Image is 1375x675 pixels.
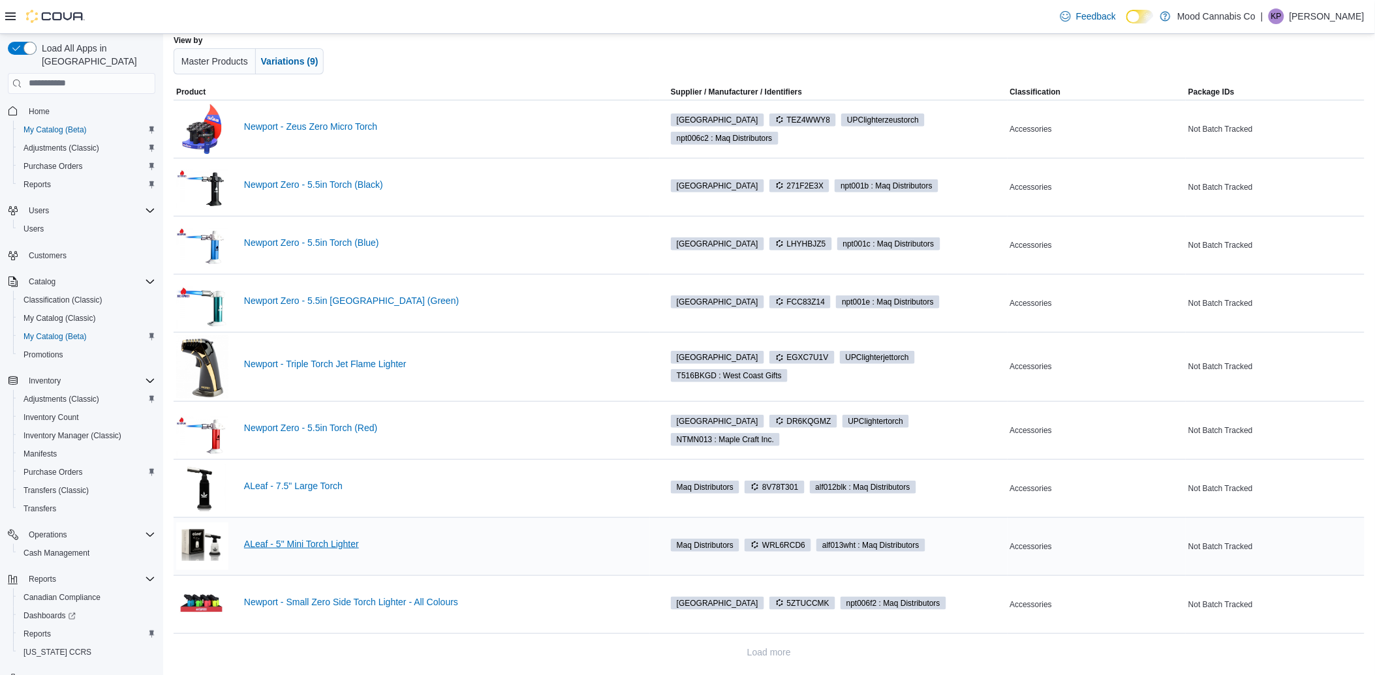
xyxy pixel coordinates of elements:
div: Not Batch Tracked [1186,237,1365,253]
span: Purchase Orders [23,161,83,172]
span: NTMN013 : Maple Craft Inc. [671,433,780,446]
button: Users [13,220,161,238]
span: T516BKGD : West Coast Gifts [677,370,782,382]
span: Inventory Count [18,410,155,425]
span: [GEOGRAPHIC_DATA] [677,352,758,363]
span: Reports [23,571,155,587]
span: npt006c2 : Maq Distributors [677,132,773,144]
button: My Catalog (Classic) [13,309,161,327]
a: Purchase Orders [18,464,88,480]
span: My Catalog (Classic) [18,310,155,326]
span: Maq Distributors [677,481,734,493]
a: Users [18,221,49,237]
p: | [1261,8,1263,24]
span: Washington CCRS [18,644,155,660]
span: 271F2E3X [769,179,830,192]
span: EGXC7U1V [775,352,829,363]
a: Inventory Count [18,410,84,425]
img: Newport - Triple Torch Jet Flame Lighter [176,335,228,398]
span: alf013wht : Maq Distributors [816,539,925,552]
span: NEWPORT [671,295,764,308]
span: Users [23,224,44,234]
img: Cova [26,10,85,23]
span: Purchase Orders [18,464,155,480]
span: Customers [23,247,155,263]
span: Home [29,106,50,117]
button: Adjustments (Classic) [13,390,161,408]
button: Reports [13,625,161,643]
span: Promotions [23,350,63,360]
span: NTMN013 : Maple Craft Inc. [677,434,774,445]
span: LHYHBJZ5 [775,238,826,250]
span: Purchase Orders [18,158,155,174]
span: WRL6RCD6 [745,539,811,552]
span: Transfers (Classic) [18,483,155,498]
span: Reports [18,626,155,642]
div: Not Batch Tracked [1186,423,1365,438]
span: Manifests [23,449,57,459]
a: Promotions [18,347,69,363]
span: 271F2E3X [775,180,824,192]
span: Home [23,103,155,119]
span: Adjustments (Classic) [23,394,99,404]
span: UPClightertorch [842,415,910,428]
span: Adjustments (Classic) [23,143,99,153]
span: Adjustments (Classic) [18,391,155,407]
span: Cash Management [23,548,89,558]
a: Home [23,104,55,119]
button: Inventory [23,373,66,389]
span: npt006f2 : Maq Distributors [841,597,946,610]
a: Inventory Manager (Classic) [18,428,127,443]
a: Transfers [18,501,61,517]
a: Manifests [18,446,62,462]
span: [GEOGRAPHIC_DATA] [677,415,758,427]
button: Reports [23,571,61,587]
span: 8V78T301 [750,481,798,493]
div: Kirsten Power [1269,8,1284,24]
p: [PERSON_NAME] [1290,8,1365,24]
span: Load more [747,646,791,659]
span: Dark Mode [1126,23,1127,24]
span: Dashboards [23,610,76,621]
span: Operations [29,530,67,540]
a: Cash Management [18,545,95,561]
div: Accessories [1008,179,1186,195]
a: Newport Zero - 5.5in Torch (Black) [244,179,647,190]
a: Dashboards [18,608,81,623]
button: My Catalog (Beta) [13,121,161,139]
span: [GEOGRAPHIC_DATA] [677,597,758,609]
span: TEZ4WWY8 [775,114,831,126]
button: Purchase Orders [13,463,161,481]
span: npt001c : Maq Distributors [843,238,935,250]
img: Newport Zero - 5.5in Torch (Green) [176,277,228,329]
div: Not Batch Tracked [1186,179,1365,195]
button: Cash Management [13,544,161,562]
span: Adjustments (Classic) [18,140,155,156]
span: Reports [18,177,155,192]
div: Supplier / Manufacturer / Identifiers [671,87,802,97]
span: Classification [1010,87,1061,97]
a: [US_STATE] CCRS [18,644,97,660]
span: Canadian Compliance [18,590,155,605]
span: Reports [23,179,51,190]
button: [US_STATE] CCRS [13,643,161,661]
span: UPC lighterjettorch [846,352,909,363]
a: My Catalog (Beta) [18,329,92,344]
label: View by [174,35,202,46]
span: 8V78T301 [745,481,804,494]
a: Newport - Zeus Zero Micro Torch [244,121,647,132]
span: Inventory [29,376,61,386]
a: Newport Zero - 5.5in [GEOGRAPHIC_DATA] (Green) [244,295,647,306]
button: Users [3,202,161,220]
div: Accessories [1008,295,1186,311]
span: Catalog [23,274,155,290]
button: Load more [742,639,796,665]
img: ALeaf - 7.5" Large Torch [176,462,228,515]
a: Purchase Orders [18,158,88,174]
span: Inventory Count [23,412,79,423]
img: Newport - Small Zero Side Torch Lighter - All Colours [176,578,228,631]
button: Transfers [13,500,161,518]
span: NEWPORT [671,113,764,127]
a: Newport Zero - 5.5in Torch (Blue) [244,237,647,248]
button: Canadian Compliance [13,588,161,607]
